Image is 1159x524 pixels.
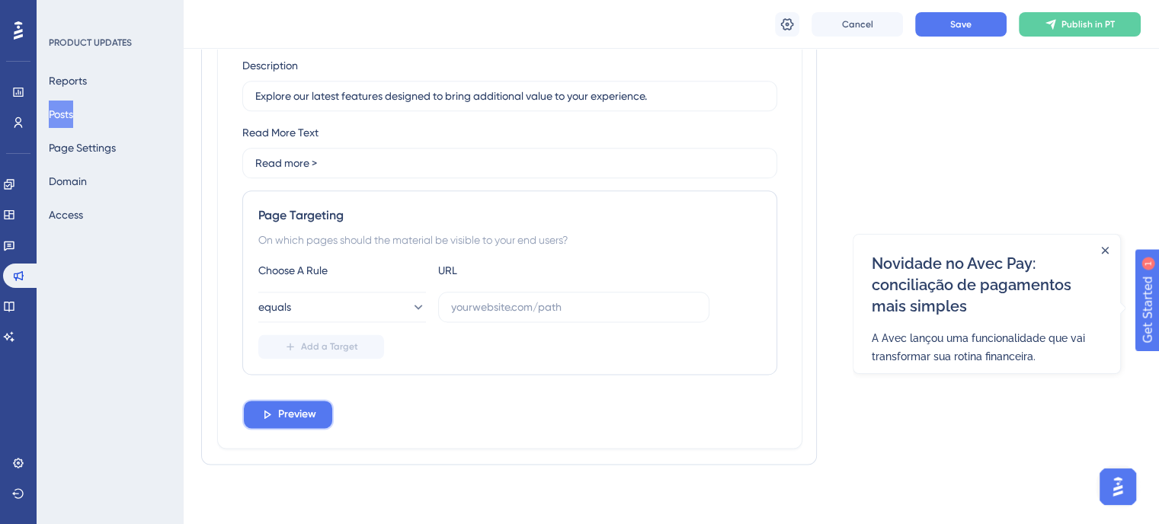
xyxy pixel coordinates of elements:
[842,18,873,30] span: Cancel
[950,18,972,30] span: Save
[1061,18,1115,30] span: Publish in PT
[258,261,426,280] div: Choose A Rule
[49,37,132,49] div: PRODUCT UPDATES
[255,155,764,171] input: Read More >
[255,88,764,104] input: Check out the latest improvements in our product!
[278,405,316,423] span: Preview
[49,67,87,94] button: Reports
[208,144,255,162] a: Leia mais
[258,298,291,316] span: equals
[242,123,319,142] div: Read More Text
[242,399,334,430] button: Preview
[1019,12,1141,37] button: Publish in PT
[915,12,1007,37] button: Save
[451,299,696,315] input: yourwebsite.com/path
[242,56,298,75] div: Description
[258,334,384,359] button: Add a Target
[49,134,116,161] button: Page Settings
[258,206,761,225] div: Page Targeting
[258,292,426,322] button: equals
[85,8,90,20] div: 1
[812,12,903,37] button: Cancel
[49,101,73,128] button: Posts
[49,168,87,195] button: Domain
[8,4,75,22] span: Get Started
[301,340,358,353] span: Add a Target
[1095,464,1141,510] iframe: UserGuiding AI Assistant Launcher
[258,231,761,249] div: On which pages should the material be visible to your end users?
[49,201,83,228] button: Access
[853,234,1125,379] iframe: UserGuiding Product Updates RC Tooltip
[438,261,606,280] div: URL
